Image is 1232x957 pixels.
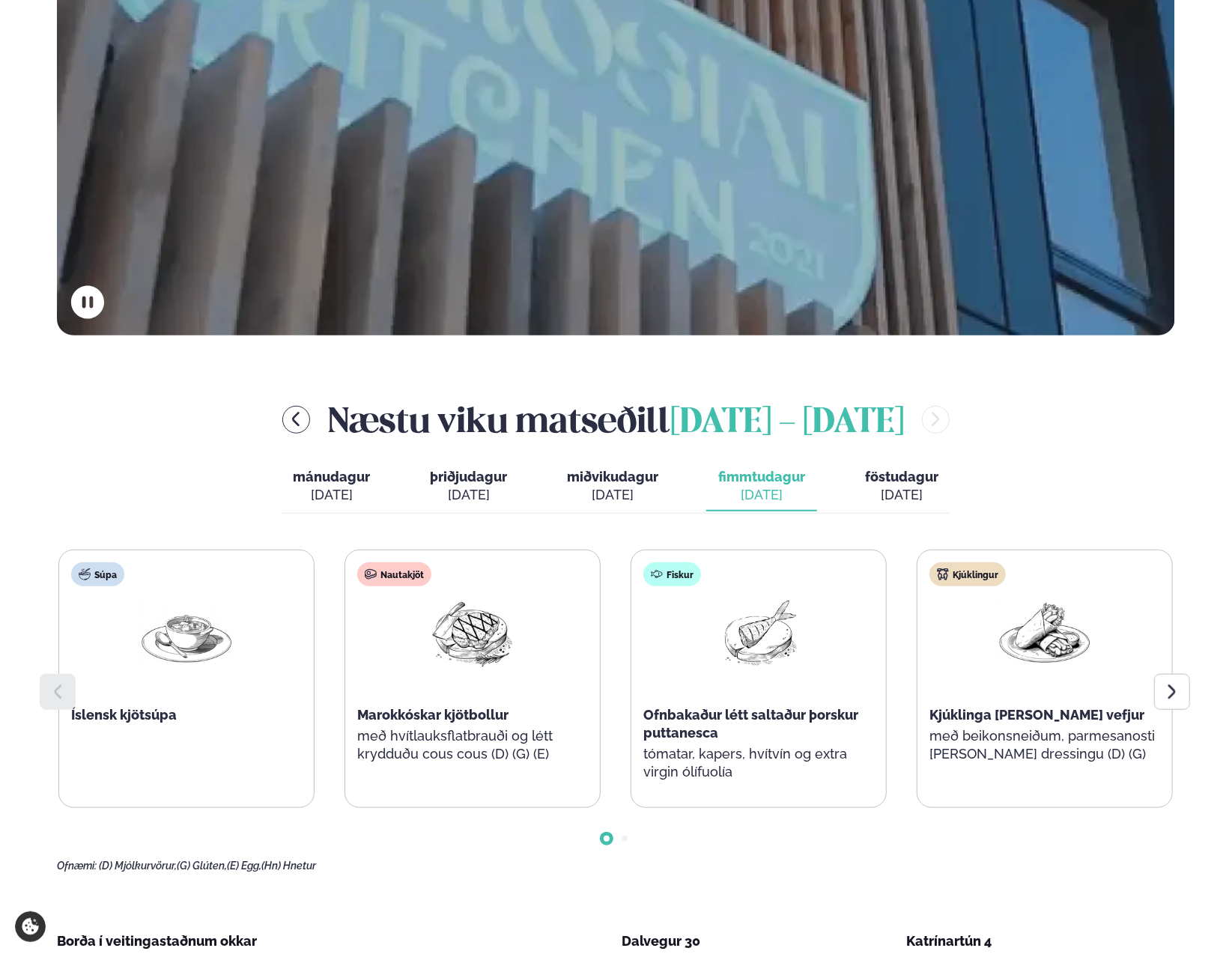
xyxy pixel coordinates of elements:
h2: Næstu viku matseðill [328,395,904,444]
span: (E) Egg, [227,860,261,872]
p: með beikonsneiðum, parmesanosti [PERSON_NAME] dressingu (D) (G) [929,727,1160,763]
div: [DATE] [430,486,507,504]
span: Ofnbakaður létt saltaður þorskur puttanesca [643,707,858,741]
button: miðvikudagur [DATE] [555,462,670,511]
img: Soup.png [139,598,234,668]
button: fimmtudagur [DATE] [706,462,817,511]
img: Fish.png [711,598,807,668]
span: [DATE] - [DATE] [670,407,904,440]
p: tómatar, kapers, hvítvín og extra virgin ólífuolía [643,745,874,781]
button: menu-btn-left [282,406,310,434]
a: Cookie settings [15,911,46,942]
img: beef.svg [365,568,377,580]
span: mánudagur [293,469,370,484]
span: Go to slide 2 [622,836,628,842]
span: Go to slide 1 [604,836,610,842]
span: (G) Glúten, [177,860,227,872]
div: [DATE] [567,486,658,504]
div: [DATE] [718,486,805,504]
span: miðvikudagur [567,469,658,484]
img: chicken.svg [937,568,949,580]
div: Katrínartún 4 [907,932,1175,950]
span: Borða í veitingastaðnum okkar [57,933,257,949]
span: (Hn) Hnetur [261,860,316,872]
div: Fiskur [643,562,701,586]
img: soup.svg [79,568,91,580]
div: Nautakjöt [357,562,431,586]
div: Dalvegur 30 [622,932,890,950]
button: mánudagur [DATE] [281,462,382,511]
div: [DATE] [865,486,938,504]
img: fish.svg [651,568,663,580]
span: Ofnæmi: [57,860,97,872]
div: [DATE] [293,486,370,504]
div: Súpa [71,562,124,586]
img: Beef-Meat.png [425,598,521,668]
button: þriðjudagur [DATE] [418,462,519,511]
span: þriðjudagur [430,469,507,484]
span: Marokkóskar kjötbollur [357,707,509,723]
span: föstudagur [865,469,938,484]
button: föstudagur [DATE] [853,462,950,511]
span: (D) Mjólkurvörur, [99,860,177,872]
span: Íslensk kjötsúpa [71,707,177,723]
p: með hvítlauksflatbrauði og létt krydduðu cous cous (D) (G) (E) [357,727,588,763]
div: Kjúklingur [929,562,1006,586]
span: fimmtudagur [718,469,805,484]
img: Wraps.png [997,598,1093,668]
button: menu-btn-right [922,406,950,434]
span: Kjúklinga [PERSON_NAME] vefjur [929,707,1144,723]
